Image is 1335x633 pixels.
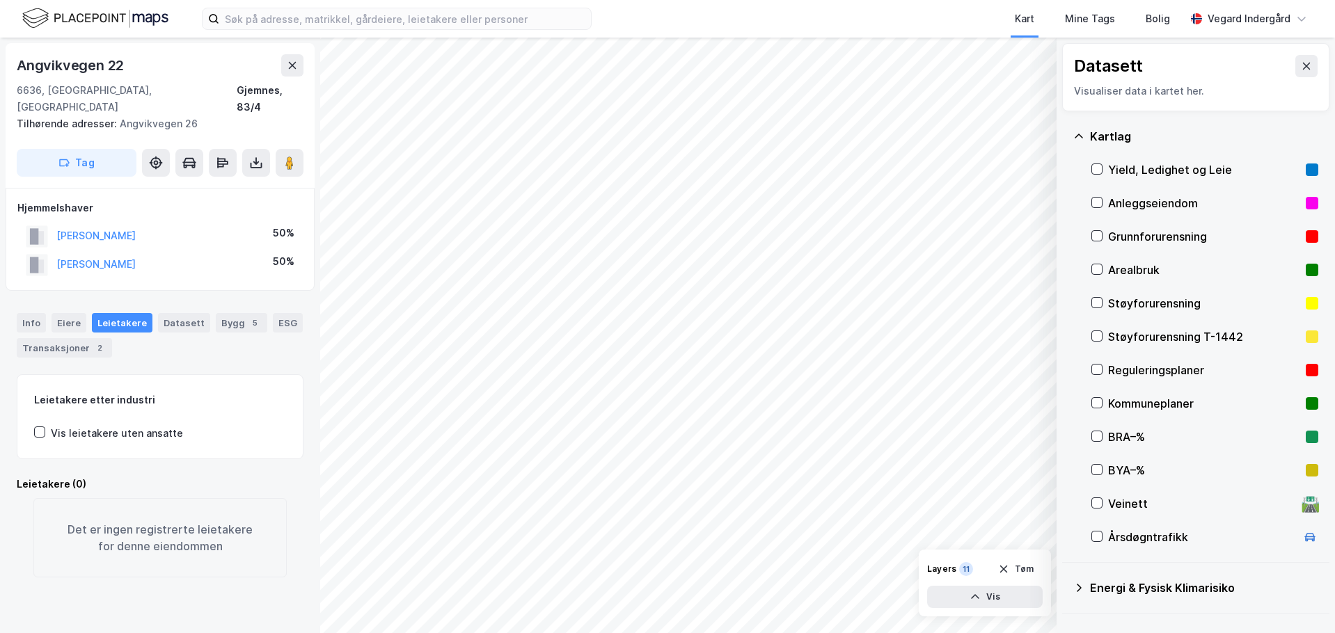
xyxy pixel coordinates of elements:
button: Vis [927,586,1043,608]
input: Søk på adresse, matrikkel, gårdeiere, leietakere eller personer [219,8,591,29]
div: 50% [273,253,294,270]
div: Leietakere (0) [17,476,303,492]
button: Tøm [989,558,1043,580]
div: Grunnforurensning [1108,228,1300,245]
div: Arealbruk [1108,262,1300,278]
div: Angvikvegen 22 [17,54,127,77]
div: Kontrollprogram for chat [1265,566,1335,633]
div: 🛣️ [1301,495,1320,513]
div: Anleggseiendom [1108,195,1300,211]
div: 50% [273,225,294,241]
div: 5 [248,316,262,330]
div: Eiere [52,313,86,332]
span: Tilhørende adresser: [17,118,120,129]
div: Vis leietakere uten ansatte [51,425,183,442]
div: Kartlag [1090,128,1318,145]
div: 2 [93,341,106,355]
div: BRA–% [1108,428,1300,445]
div: Det er ingen registrerte leietakere for denne eiendommen [33,498,287,577]
div: Datasett [158,313,210,332]
div: Transaksjoner [17,338,112,358]
div: BYA–% [1108,462,1300,479]
div: Støyforurensning [1108,295,1300,312]
div: Leietakere etter industri [34,392,286,408]
button: Tag [17,149,136,177]
div: Layers [927,563,956,575]
div: Bygg [216,313,267,332]
div: Mine Tags [1065,10,1115,27]
div: 11 [959,562,973,576]
div: Energi & Fysisk Klimarisiko [1090,579,1318,596]
div: Veinett [1108,495,1296,512]
div: Hjemmelshaver [17,200,303,216]
div: Angvikvegen 26 [17,115,292,132]
div: Bolig [1146,10,1170,27]
div: Leietakere [92,313,152,332]
div: Reguleringsplaner [1108,362,1300,378]
div: Datasett [1074,55,1143,77]
div: Visualiser data i kartet her. [1074,83,1318,99]
iframe: Chat Widget [1265,566,1335,633]
div: Kommuneplaner [1108,395,1300,412]
div: ESG [273,313,303,332]
img: logo.f888ab2527a4732fd821a326f86c7f29.svg [22,6,168,31]
div: Info [17,313,46,332]
div: Årsdøgntrafikk [1108,529,1296,545]
div: Vegard Indergård [1208,10,1290,27]
div: Yield, Ledighet og Leie [1108,161,1300,178]
div: Støyforurensning T-1442 [1108,328,1300,345]
div: Kart [1015,10,1034,27]
div: 6636, [GEOGRAPHIC_DATA], [GEOGRAPHIC_DATA] [17,82,237,115]
div: Gjemnes, 83/4 [237,82,303,115]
